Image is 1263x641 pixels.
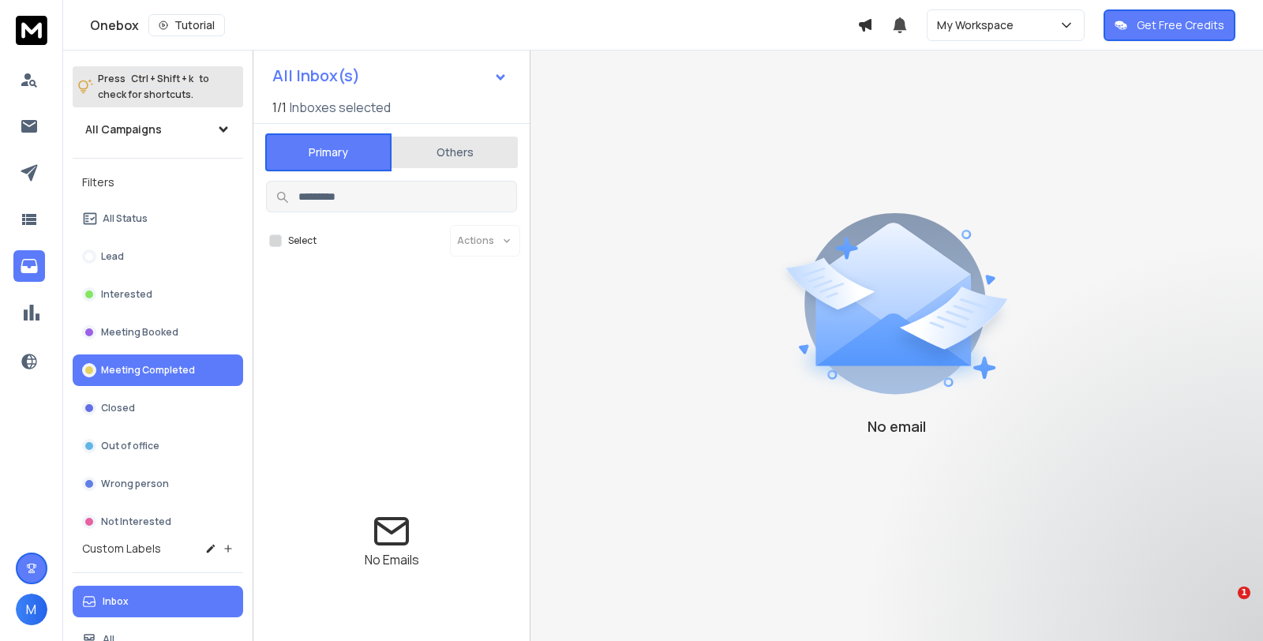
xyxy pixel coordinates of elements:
label: Select [288,234,317,247]
button: Others [392,135,518,170]
h1: All Inbox(s) [272,68,360,84]
button: All Campaigns [73,114,243,145]
button: Meeting Booked [73,317,243,348]
button: Out of office [73,430,243,462]
button: M [16,594,47,625]
h3: Inboxes selected [290,98,391,117]
button: All Inbox(s) [260,60,520,92]
div: Onebox [90,14,857,36]
p: Lead [101,250,124,263]
button: Primary [265,133,392,171]
p: No email [868,415,926,437]
button: Not Interested [73,506,243,538]
button: Meeting Completed [73,354,243,386]
p: Press to check for shortcuts. [98,71,209,103]
p: My Workspace [937,17,1020,33]
p: No Emails [365,550,419,569]
h3: Custom Labels [82,541,161,557]
button: Lead [73,241,243,272]
button: Get Free Credits [1104,9,1235,41]
p: Closed [101,402,135,414]
p: Meeting Booked [101,326,178,339]
p: Get Free Credits [1137,17,1224,33]
p: Interested [101,288,152,301]
h1: All Campaigns [85,122,162,137]
span: 1 [1238,587,1250,599]
button: All Status [73,203,243,234]
button: Tutorial [148,14,225,36]
p: Inbox [103,595,129,608]
p: Not Interested [101,515,171,528]
h3: Filters [73,171,243,193]
button: Wrong person [73,468,243,500]
iframe: Intercom live chat [1205,587,1243,624]
button: Closed [73,392,243,424]
button: Inbox [73,586,243,617]
p: All Status [103,212,148,225]
p: Wrong person [101,478,169,490]
p: Meeting Completed [101,364,195,377]
button: Interested [73,279,243,310]
span: Ctrl + Shift + k [129,69,196,88]
p: Out of office [101,440,159,452]
span: 1 / 1 [272,98,287,117]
